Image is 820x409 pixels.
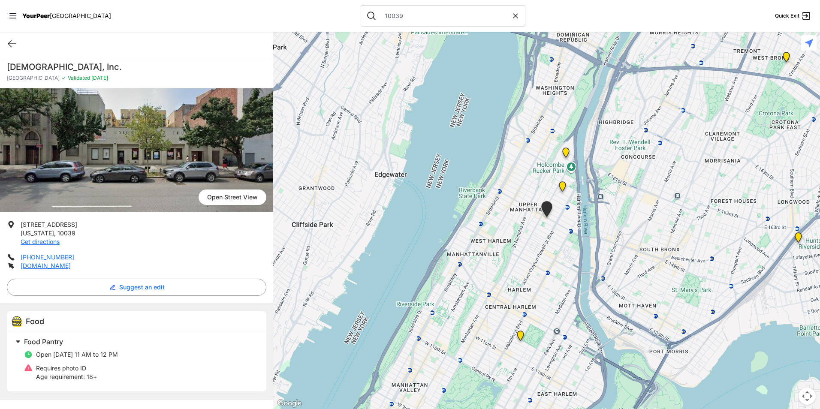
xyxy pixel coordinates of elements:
button: Map camera controls [799,388,816,405]
span: ✓ [61,75,66,81]
button: Suggest an edit [7,279,266,296]
a: Open this area in Google Maps (opens a new window) [275,398,304,409]
span: 10039 [57,229,75,237]
span: Food [26,317,44,326]
div: Polo Grounds Community (PGC) Center [557,144,575,165]
a: YourPeer[GEOGRAPHIC_DATA] [22,13,111,18]
span: [STREET_ADDRESS] [21,221,77,228]
span: Quick Exit [775,12,799,19]
p: Requires photo ID [36,364,97,373]
a: Get directions [21,238,60,245]
span: , [54,229,56,237]
span: Age requirement: [36,373,85,380]
span: [GEOGRAPHIC_DATA] [7,75,60,81]
span: Food Pantry [24,337,63,346]
span: [DATE] [90,75,108,81]
p: 18+ [36,373,97,381]
span: [US_STATE] [21,229,54,237]
a: [PHONE_NUMBER] [21,253,74,261]
span: Validated [68,75,90,81]
span: Open [DATE] 11 AM to 12 PM [36,351,118,358]
h1: [DEMOGRAPHIC_DATA], Inc. [7,61,266,73]
a: [DOMAIN_NAME] [21,262,71,269]
a: Quick Exit [775,11,811,21]
span: Suggest an edit [119,283,165,292]
span: YourPeer [22,12,50,19]
img: Google [275,398,304,409]
input: Search [380,12,511,20]
a: Open Street View [199,189,266,205]
span: [GEOGRAPHIC_DATA] [50,12,111,19]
